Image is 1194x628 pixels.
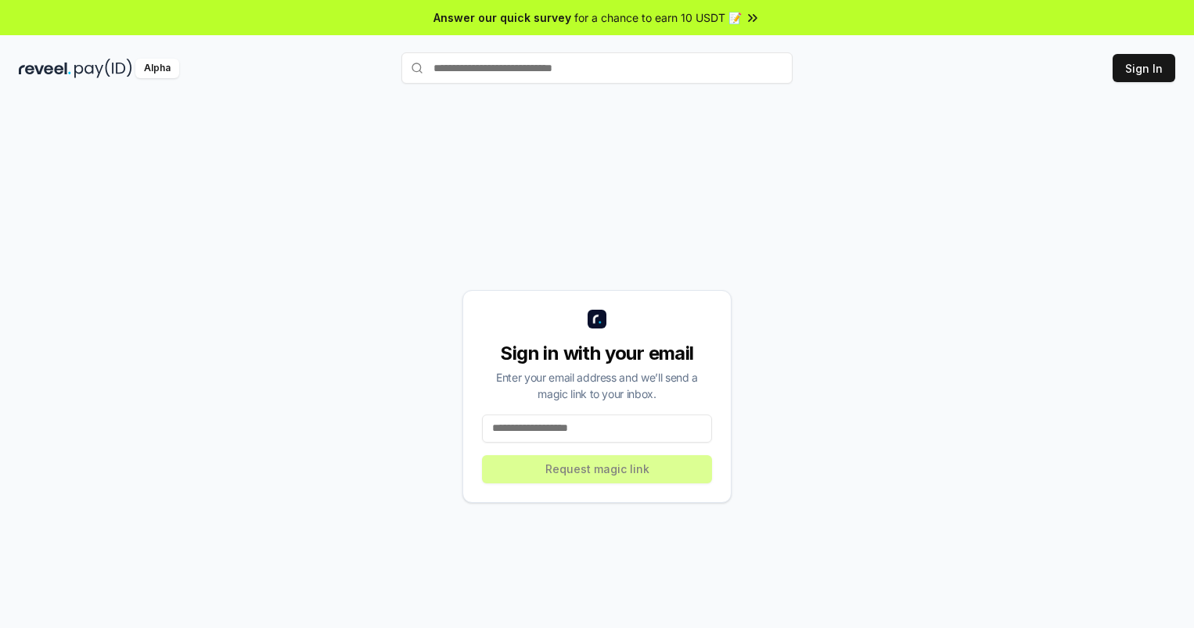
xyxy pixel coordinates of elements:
img: reveel_dark [19,59,71,78]
img: pay_id [74,59,132,78]
div: Sign in with your email [482,341,712,366]
span: for a chance to earn 10 USDT 📝 [574,9,742,26]
span: Answer our quick survey [433,9,571,26]
div: Enter your email address and we’ll send a magic link to your inbox. [482,369,712,402]
img: logo_small [588,310,606,328]
div: Alpha [135,59,179,78]
button: Sign In [1113,54,1175,82]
